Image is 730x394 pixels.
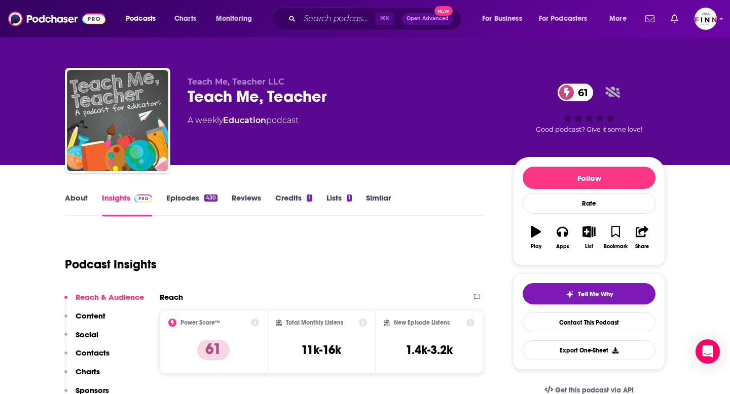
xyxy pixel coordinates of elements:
[134,194,152,203] img: Podchaser Pro
[174,12,196,26] span: Charts
[216,12,252,26] span: Monitoring
[604,244,628,250] div: Bookmark
[160,292,183,302] h2: Reach
[394,319,450,326] h2: New Episode Listens
[8,9,105,28] img: Podchaser - Follow, Share and Rate Podcasts
[475,11,535,27] button: open menu
[166,193,217,216] a: Episodes430
[65,257,157,272] h1: Podcast Insights
[532,11,602,27] button: open menu
[667,10,682,27] a: Show notifications dropdown
[168,11,202,27] a: Charts
[402,13,453,25] button: Open AdvancedNew
[549,219,575,256] button: Apps
[188,77,284,87] span: Teach Me, Teacher LLC
[482,12,522,26] span: For Business
[65,193,88,216] a: About
[223,115,266,125] a: Education
[695,8,717,30] span: Logged in as FINNMadison
[539,12,588,26] span: For Podcasters
[76,348,109,358] p: Contacts
[209,11,265,27] button: open menu
[197,340,230,360] p: 61
[531,244,541,250] div: Play
[281,7,471,30] div: Search podcasts, credits, & more...
[326,193,352,216] a: Lists1
[578,290,613,298] span: Tell Me Why
[434,6,453,16] span: New
[568,84,593,101] span: 61
[300,11,375,27] input: Search podcasts, credits, & more...
[188,114,299,127] div: A weekly podcast
[602,11,639,27] button: open menu
[513,77,665,140] div: 61Good podcast? Give it some love!
[523,312,655,332] a: Contact This Podcast
[523,167,655,189] button: Follow
[76,367,100,376] p: Charts
[275,193,312,216] a: Credits1
[536,126,642,133] span: Good podcast? Give it some love!
[641,10,659,27] a: Show notifications dropdown
[576,219,602,256] button: List
[76,292,144,302] p: Reach & Audience
[375,12,394,25] span: ⌘ K
[204,194,217,202] div: 430
[695,8,717,30] button: Show profile menu
[76,311,105,321] p: Content
[180,319,220,326] h2: Power Score™
[695,8,717,30] img: User Profile
[232,193,261,216] a: Reviews
[64,292,144,311] button: Reach & Audience
[126,12,156,26] span: Podcasts
[64,367,100,385] button: Charts
[286,319,343,326] h2: Total Monthly Listens
[102,193,152,216] a: InsightsPodchaser Pro
[307,194,312,202] div: 1
[523,283,655,304] button: tell me why sparkleTell Me Why
[566,290,574,298] img: tell me why sparkle
[119,11,169,27] button: open menu
[64,330,98,348] button: Social
[67,70,168,171] img: Teach Me, Teacher
[629,219,655,256] button: Share
[407,16,449,21] span: Open Advanced
[366,193,391,216] a: Similar
[76,330,98,339] p: Social
[64,311,105,330] button: Content
[696,339,720,364] div: Open Intercom Messenger
[602,219,629,256] button: Bookmark
[301,342,341,358] h3: 11k-16k
[347,194,352,202] div: 1
[609,12,627,26] span: More
[64,348,109,367] button: Contacts
[585,244,593,250] div: List
[523,340,655,360] button: Export One-Sheet
[523,193,655,214] div: Rate
[635,244,649,250] div: Share
[556,244,569,250] div: Apps
[558,84,593,101] a: 61
[523,219,549,256] button: Play
[406,342,453,358] h3: 1.4k-3.2k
